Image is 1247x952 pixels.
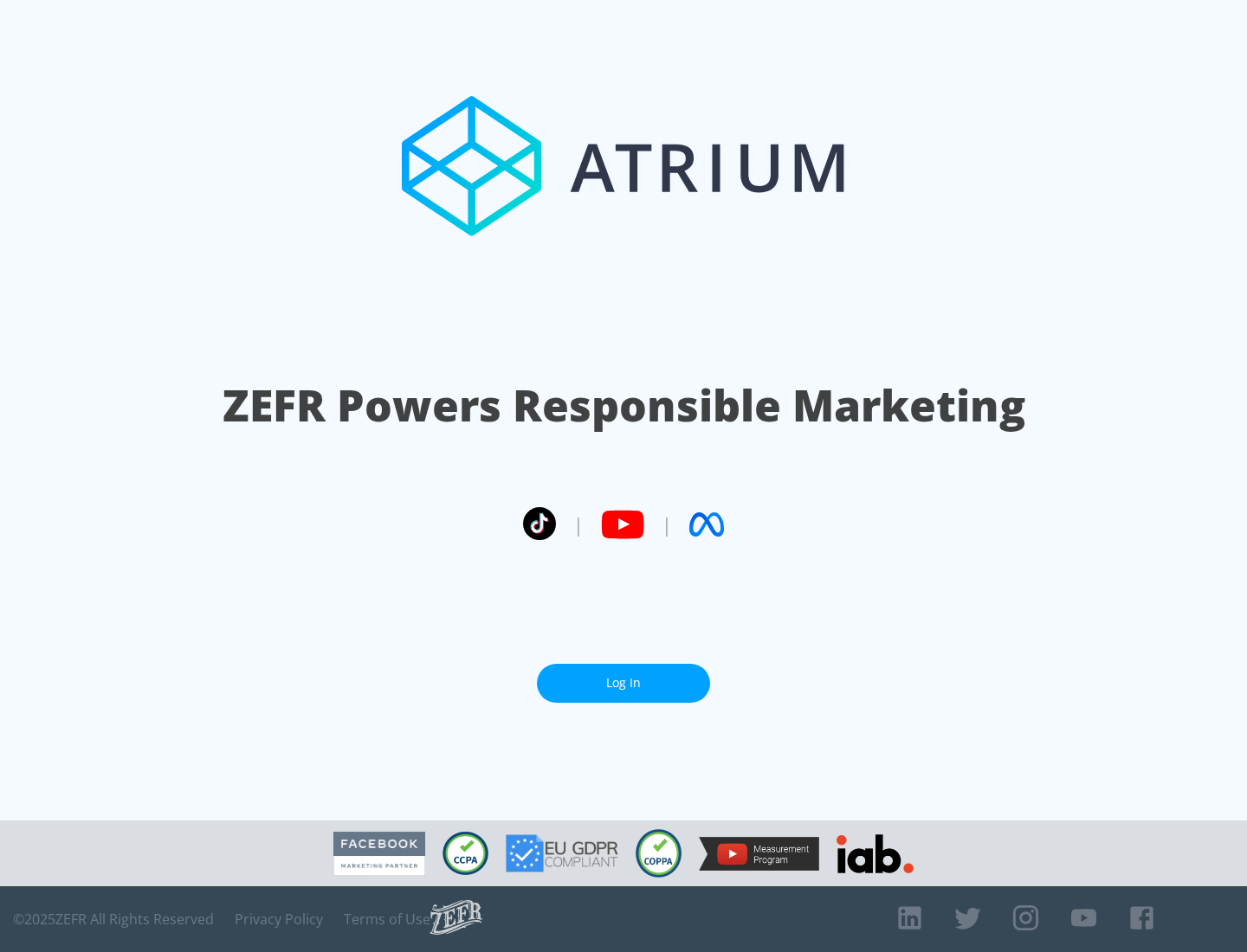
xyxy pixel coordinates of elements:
a: Log In [537,664,710,703]
a: Terms of Use [344,910,430,928]
h1: ZEFR Powers Responsible Marketing [223,376,1025,435]
span: © 2025 ZEFR All Rights Reserved [13,910,214,928]
span: | [662,511,672,537]
img: GDPR Compliant [506,834,618,872]
img: Facebook Marketing Partner [333,832,425,876]
span: | [573,511,584,537]
img: IAB [837,834,914,873]
img: COPPA Compliant [636,829,682,878]
a: Privacy Policy [235,910,323,928]
img: CCPA Compliant [443,832,488,875]
img: YouTube Measurement Program [699,837,819,871]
